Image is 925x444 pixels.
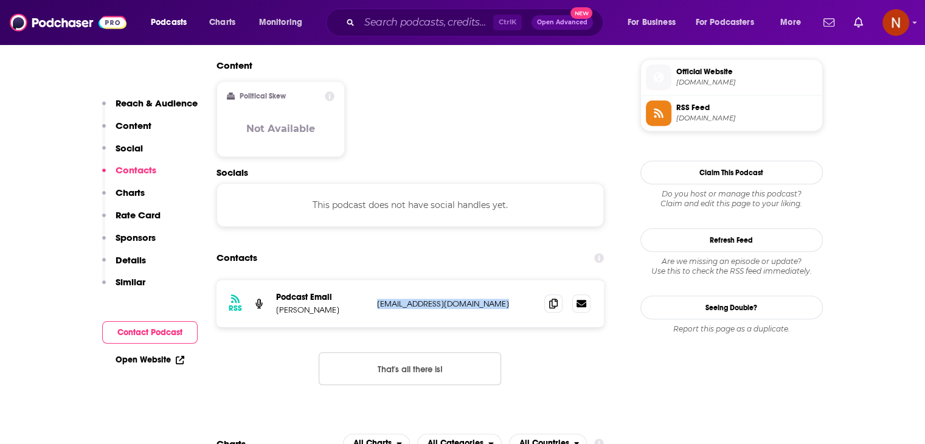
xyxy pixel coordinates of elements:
[116,164,156,176] p: Contacts
[640,296,823,319] a: Seeing Double?
[116,276,145,288] p: Similar
[338,9,615,36] div: Search podcasts, credits, & more...
[640,324,823,334] div: Report this page as a duplicate.
[116,232,156,243] p: Sponsors
[102,321,198,344] button: Contact Podcast
[696,14,754,31] span: For Podcasters
[10,11,126,34] img: Podchaser - Follow, Share and Rate Podcasts
[259,14,302,31] span: Monitoring
[628,14,676,31] span: For Business
[640,257,823,276] div: Are we missing an episode or update? Use this to check the RSS feed immediately.
[619,13,691,32] button: open menu
[772,13,816,32] button: open menu
[142,13,203,32] button: open menu
[102,142,143,165] button: Social
[882,9,909,36] img: User Profile
[819,12,839,33] a: Show notifications dropdown
[116,187,145,198] p: Charts
[780,14,801,31] span: More
[102,276,145,299] button: Similar
[640,189,823,209] div: Claim and edit this page to your liking.
[493,15,522,30] span: Ctrl K
[102,164,156,187] button: Contacts
[276,305,367,315] p: [PERSON_NAME]
[676,66,817,77] span: Official Website
[151,14,187,31] span: Podcasts
[676,78,817,87] span: rajshamani.com
[646,64,817,90] a: Official Website[DOMAIN_NAME]
[102,97,198,120] button: Reach & Audience
[570,7,592,19] span: New
[849,12,868,33] a: Show notifications dropdown
[116,120,151,131] p: Content
[217,246,257,269] h2: Contacts
[276,292,367,302] p: Podcast Email
[640,189,823,199] span: Do you host or manage this podcast?
[882,9,909,36] span: Logged in as AdelNBM
[116,142,143,154] p: Social
[359,13,493,32] input: Search podcasts, credits, & more...
[116,97,198,109] p: Reach & Audience
[676,102,817,113] span: RSS Feed
[882,9,909,36] button: Show profile menu
[377,299,535,309] p: [EMAIL_ADDRESS][DOMAIN_NAME]
[116,209,161,221] p: Rate Card
[102,209,161,232] button: Rate Card
[246,123,315,134] h3: Not Available
[102,232,156,254] button: Sponsors
[532,15,593,30] button: Open AdvancedNew
[116,355,184,365] a: Open Website
[102,120,151,142] button: Content
[688,13,772,32] button: open menu
[201,13,243,32] a: Charts
[251,13,318,32] button: open menu
[229,304,242,313] h3: RSS
[240,92,286,100] h2: Political Skew
[319,352,501,385] button: Nothing here.
[646,100,817,126] a: RSS Feed[DOMAIN_NAME]
[116,254,146,266] p: Details
[209,14,235,31] span: Charts
[102,187,145,209] button: Charts
[217,60,595,71] h2: Content
[537,19,587,26] span: Open Advanced
[640,161,823,184] button: Claim This Podcast
[102,254,146,277] button: Details
[217,183,605,227] div: This podcast does not have social handles yet.
[676,114,817,123] span: anchor.fm
[217,167,605,178] h2: Socials
[640,228,823,252] button: Refresh Feed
